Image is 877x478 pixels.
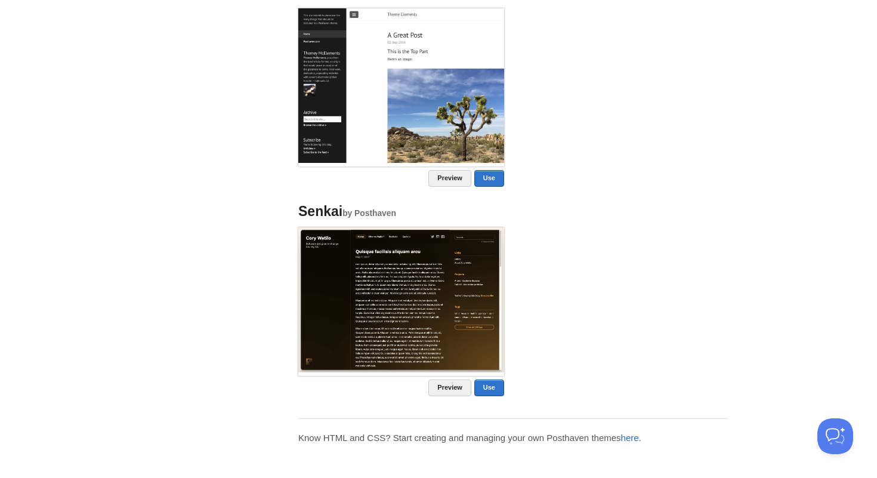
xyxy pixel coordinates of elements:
[621,433,639,443] a: here
[298,8,504,163] img: Screenshot
[298,431,728,444] p: Know HTML and CSS? Start creating and managing your own Posthaven themes .
[817,418,853,454] iframe: Help Scout Beacon - Open
[298,204,504,219] h4: Senkai
[474,380,504,396] a: Use
[428,380,471,396] a: Preview
[474,170,504,187] a: Use
[428,170,471,187] a: Preview
[342,209,396,218] small: by Posthaven
[298,227,504,372] img: Screenshot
